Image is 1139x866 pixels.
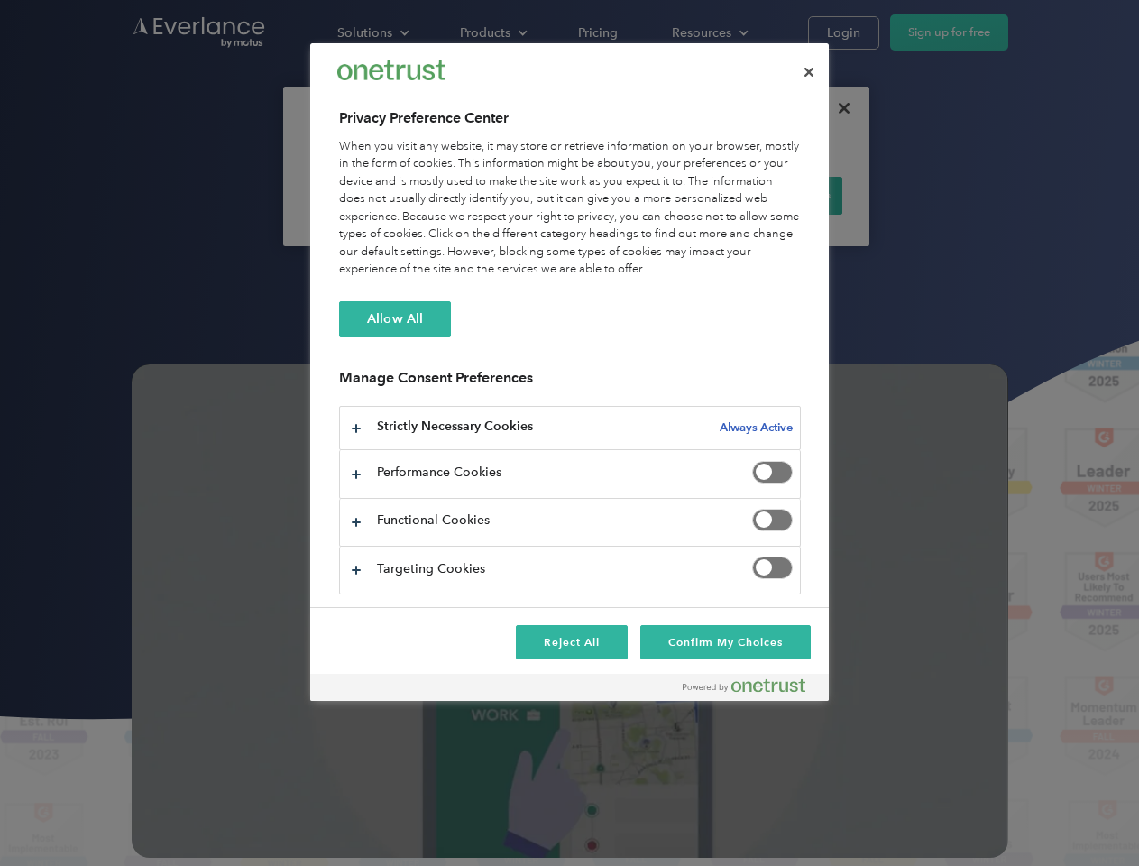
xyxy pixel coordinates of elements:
h3: Manage Consent Preferences [339,369,801,397]
button: Confirm My Choices [640,625,811,659]
button: Allow All [339,301,451,337]
button: Close [789,52,829,92]
div: Privacy Preference Center [310,43,829,701]
button: Reject All [516,625,628,659]
div: Everlance [337,52,445,88]
img: Powered by OneTrust Opens in a new Tab [683,678,805,693]
div: Preference center [310,43,829,701]
img: Everlance [337,60,445,79]
a: Powered by OneTrust Opens in a new Tab [683,678,820,701]
input: Submit [133,107,224,145]
div: When you visit any website, it may store or retrieve information on your browser, mostly in the f... [339,138,801,279]
h2: Privacy Preference Center [339,107,801,129]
